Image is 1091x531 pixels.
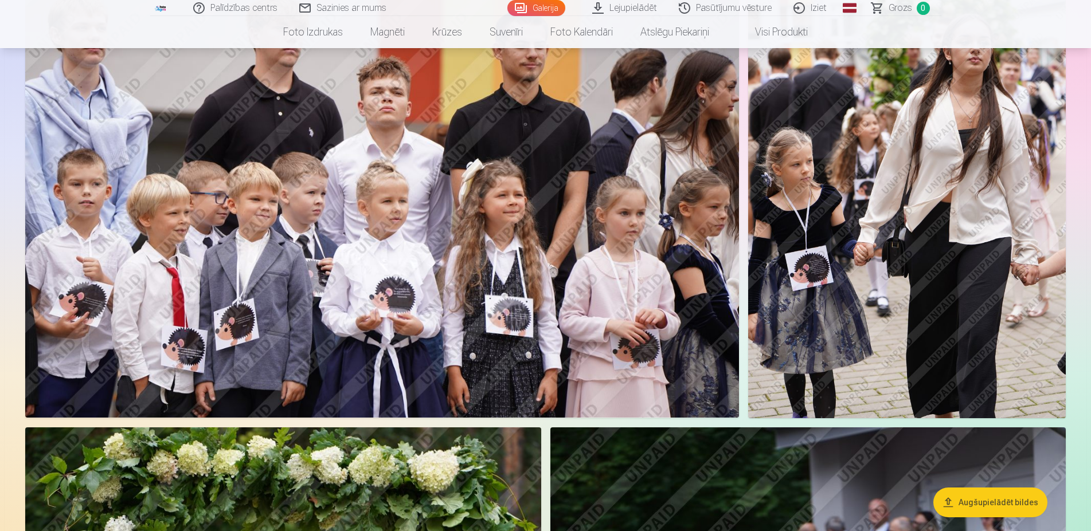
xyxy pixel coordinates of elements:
[269,16,357,48] a: Foto izdrukas
[627,16,723,48] a: Atslēgu piekariņi
[357,16,419,48] a: Magnēti
[476,16,537,48] a: Suvenīri
[889,1,912,15] span: Grozs
[419,16,476,48] a: Krūzes
[917,2,930,15] span: 0
[723,16,822,48] a: Visi produkti
[933,487,1047,517] button: Augšupielādēt bildes
[155,5,167,11] img: /fa3
[537,16,627,48] a: Foto kalendāri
